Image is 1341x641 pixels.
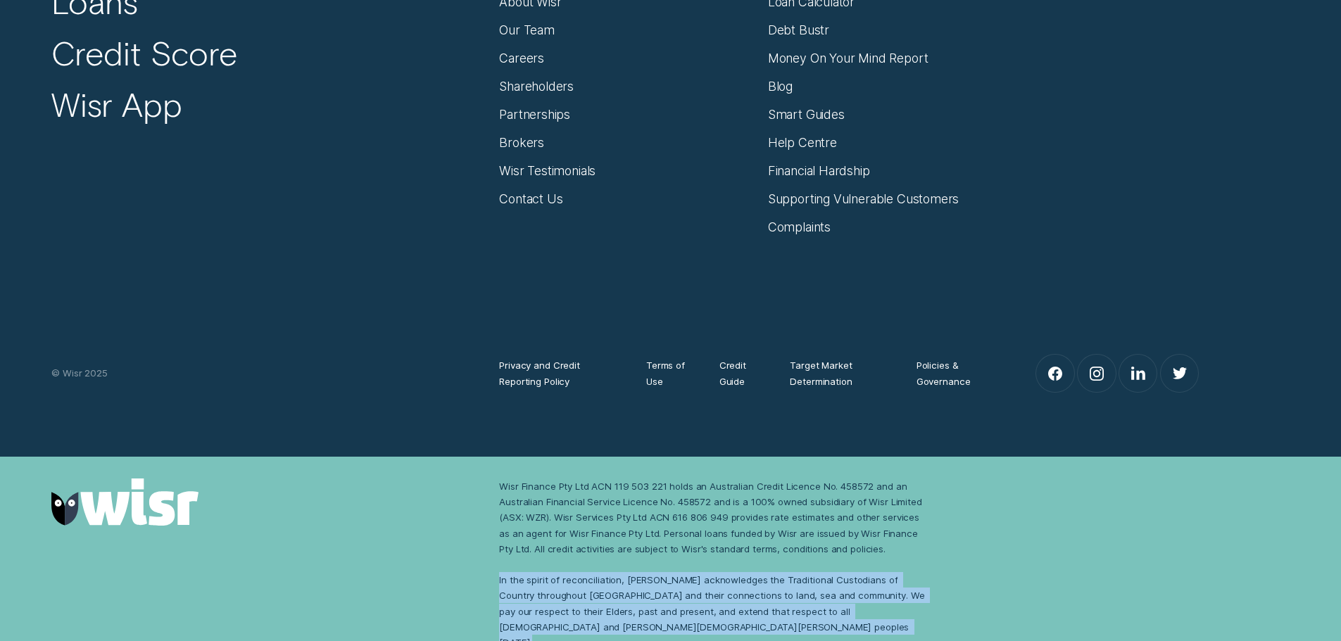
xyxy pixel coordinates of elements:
[768,51,928,66] a: Money On Your Mind Report
[1161,355,1198,392] a: Twitter
[499,163,596,179] a: Wisr Testimonials
[499,23,555,38] a: Our Team
[51,478,199,526] img: Wisr
[719,357,762,388] a: Credit Guide
[790,357,888,388] a: Target Market Determination
[499,107,570,122] a: Partnerships
[768,191,959,207] a: Supporting Vulnerable Customers
[1036,355,1074,392] a: Facebook
[768,163,870,179] a: Financial Hardship
[1119,355,1157,392] a: LinkedIn
[768,23,829,38] a: Debt Bustr
[646,357,691,388] a: Terms of Use
[499,357,618,388] a: Privacy and Credit Reporting Policy
[768,135,837,151] a: Help Centre
[499,135,544,151] a: Brokers
[499,191,562,207] a: Contact Us
[499,79,574,94] a: Shareholders
[1078,355,1115,392] a: Instagram
[917,357,993,388] a: Policies & Governance
[768,79,793,94] a: Blog
[51,33,237,74] a: Credit Score
[44,365,491,381] div: © Wisr 2025
[499,51,544,66] a: Careers
[768,220,831,235] a: Complaints
[51,84,182,125] a: Wisr App
[768,107,845,122] a: Smart Guides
